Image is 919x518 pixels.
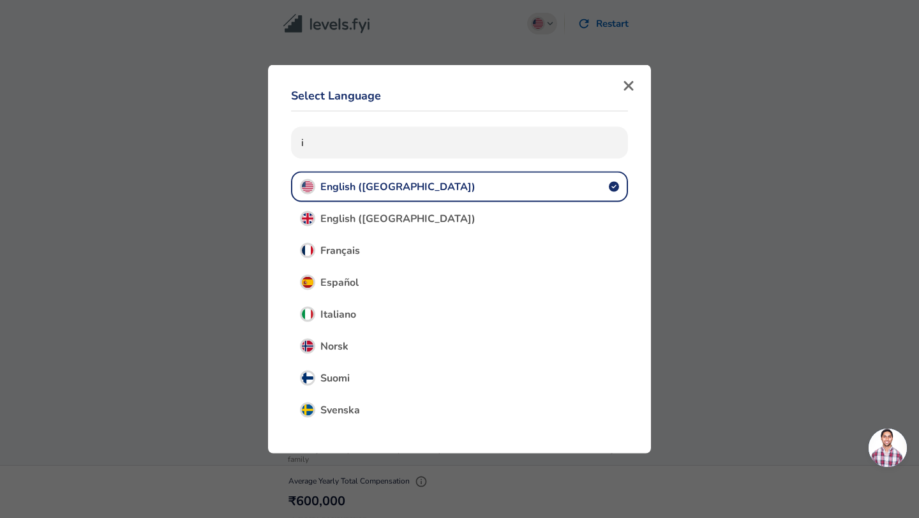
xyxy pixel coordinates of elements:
[302,404,313,416] img: Swedish
[302,309,313,320] img: Italian
[291,363,628,394] button: FinnishSuomi
[320,276,359,290] span: Español
[302,373,313,384] img: Finnish
[302,181,313,193] img: English (US)
[291,80,381,111] button: Select Language
[291,204,628,234] button: English (UK)English ([GEOGRAPHIC_DATA])
[320,339,348,353] span: Norsk
[291,331,628,362] button: NorwegianNorsk
[291,235,628,266] button: FrenchFrançais
[291,395,628,426] button: SwedishSvenska
[291,427,628,457] button: DanishDansk
[320,371,350,385] span: Suomi
[291,299,628,330] button: ItalianItaliano
[320,307,356,322] span: Italiano
[291,127,628,159] input: search language
[291,267,628,298] button: SpanishEspañol
[302,277,313,288] img: Spanish
[302,245,313,256] img: French
[302,341,313,352] img: Norwegian
[320,180,475,194] span: English ([GEOGRAPHIC_DATA])
[320,403,360,417] span: Svenska
[320,244,360,258] span: Français
[291,172,628,202] button: English (US)English ([GEOGRAPHIC_DATA])
[320,212,475,226] span: English ([GEOGRAPHIC_DATA])
[302,213,313,225] img: English (UK)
